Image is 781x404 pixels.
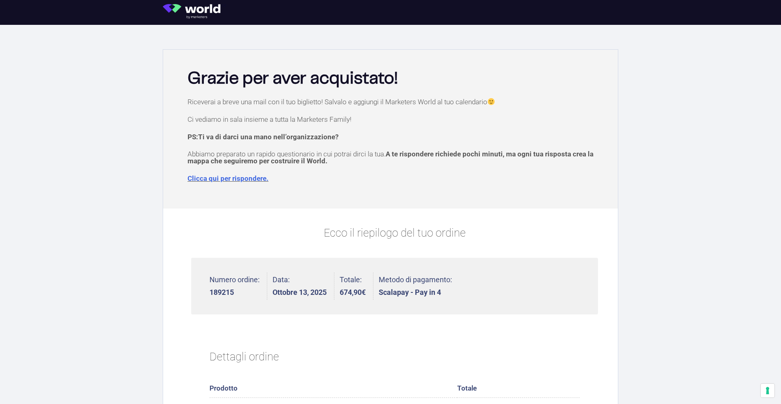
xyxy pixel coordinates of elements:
li: Numero ordine: [209,272,267,300]
p: Ci vediamo in sala insieme a tutta la Marketers Family! [188,116,602,123]
li: Data: [273,272,334,300]
span: Ti va di darci una mano nell’organizzazione? [198,133,338,141]
b: Grazie per aver acquistato! [188,70,398,87]
p: Ecco il riepilogo del tuo ordine [191,225,598,242]
img: 🙂 [488,98,495,105]
span: A te rispondere richiede pochi minuti, ma ogni tua risposta crea la mappa che seguiremo per costr... [188,150,593,165]
p: Riceverai a breve una mail con il tuo biglietto! Salvalo e aggiungi il Marketers World al tuo cal... [188,98,602,105]
iframe: Customerly Messenger Launcher [7,372,31,397]
button: Le tue preferenze relative al consenso per le tecnologie di tracciamento [761,384,774,397]
li: Metodo di pagamento: [379,272,452,300]
strong: Ottobre 13, 2025 [273,289,327,296]
strong: PS: [188,133,338,141]
li: Totale: [340,272,373,300]
strong: 189215 [209,289,260,296]
span: € [362,288,366,296]
bdi: 674,90 [340,288,366,296]
a: Clicca qui per rispondere. [188,174,268,182]
strong: Scalapay - Pay in 4 [379,289,452,296]
p: Abbiamo preparato un rapido questionario in cui potrai dirci la tua. [188,151,602,165]
th: Prodotto [209,380,457,398]
th: Totale [457,380,580,398]
h2: Dettagli ordine [209,340,580,374]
